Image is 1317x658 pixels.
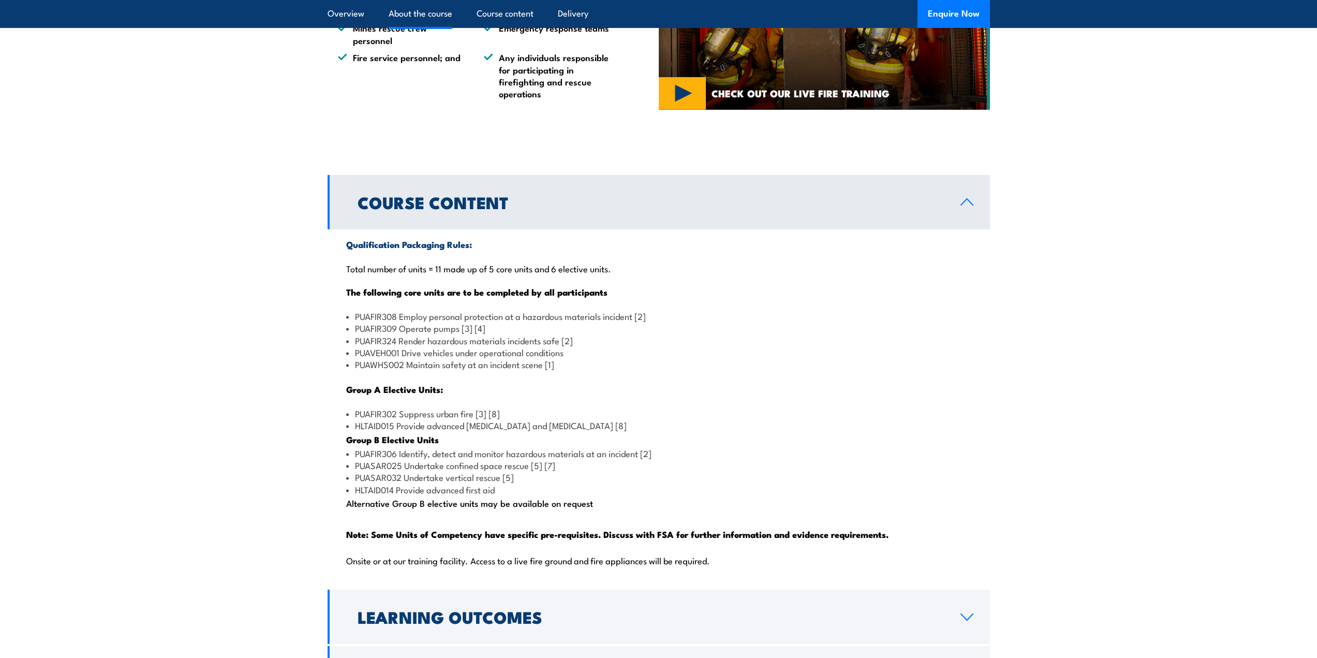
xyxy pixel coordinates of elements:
li: PUAVEH001 Drive vehicles under operational conditions [346,346,971,358]
strong: The following core units are to be completed by all participants [346,285,608,299]
span: CHECK OUT OUR LIVE FIRE TRAINING [712,89,890,98]
li: HLTAID014 Provide advanced first aid [346,484,971,495]
li: PUAFIR309 Operate pumps [3] [4] [346,322,971,334]
li: Fire service personnel; and [338,51,465,100]
li: HLTAID015 Provide advanced [MEDICAL_DATA] and [MEDICAL_DATA] [8] [346,419,971,431]
h2: Course Content [358,195,944,209]
h2: Learning Outcomes [358,609,944,624]
li: PUASAR032 Undertake vertical rescue [5] [346,471,971,483]
li: PUAWHS002 Maintain safety at an incident scene [1] [346,358,971,370]
a: Course Content [328,175,990,229]
strong: Note: Some Units of Competency have specific pre-requisites. Discuss with FSA for further informa... [346,528,889,541]
li: PUAFIR306 Identify, detect and monitor hazardous materials at an incident [2] [346,447,971,459]
a: Learning Outcomes [328,590,990,644]
h4: Qualification Packaging Rules: [346,239,971,250]
strong: Group A Elective Units: [346,383,443,396]
p: Total number of units = 11 made up of 5 core units and 6 elective units. [346,263,971,273]
p: Onsite or at our training facility. Access to a live fire ground and fire appliances will be requ... [346,555,971,565]
strong: Group B Elective Units [346,433,439,446]
li: PUASAR025 Undertake confined space rescue [5] [7] [346,459,971,471]
li: PUAFIR308 Employ personal protection at a hazardous materials incident [2] [346,310,971,322]
li: PUAFIR302 Suppress urban fire [3] [8] [346,407,971,419]
li: Any individuals responsible for participating in firefighting and rescue operations [484,51,611,100]
li: PUAFIR324 Render hazardous materials incidents safe [2] [346,334,971,346]
div: Alternative Group B elective units may be available on request [328,229,990,588]
li: Mines rescue crew personnel [338,22,465,46]
li: Emergency response teams [484,22,611,46]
